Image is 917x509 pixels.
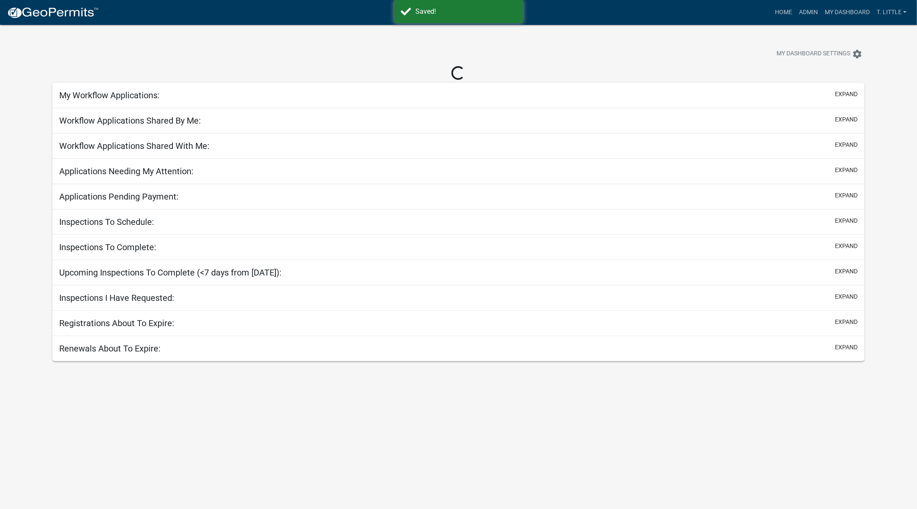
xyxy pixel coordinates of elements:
[835,318,858,327] button: expand
[835,166,858,175] button: expand
[416,6,517,17] div: Saved!
[835,140,858,149] button: expand
[821,4,873,21] a: My Dashboard
[770,45,869,62] button: My Dashboard Settingssettings
[852,49,863,59] i: settings
[835,267,858,276] button: expand
[59,166,194,176] h5: Applications Needing My Attention:
[772,4,796,21] a: Home
[835,191,858,200] button: expand
[59,191,179,202] h5: Applications Pending Payment:
[59,115,201,126] h5: Workflow Applications Shared By Me:
[835,115,858,124] button: expand
[835,292,858,301] button: expand
[59,242,156,252] h5: Inspections To Complete:
[835,343,858,352] button: expand
[59,318,174,328] h5: Registrations About To Expire:
[835,242,858,251] button: expand
[796,4,821,21] a: Admin
[873,4,910,21] a: T. Little
[59,267,281,278] h5: Upcoming Inspections To Complete (<7 days from [DATE]):
[59,141,209,151] h5: Workflow Applications Shared With Me:
[59,293,174,303] h5: Inspections I Have Requested:
[835,90,858,99] button: expand
[777,49,850,59] span: My Dashboard Settings
[59,217,154,227] h5: Inspections To Schedule:
[835,216,858,225] button: expand
[59,343,160,354] h5: Renewals About To Expire:
[59,90,160,100] h5: My Workflow Applications:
